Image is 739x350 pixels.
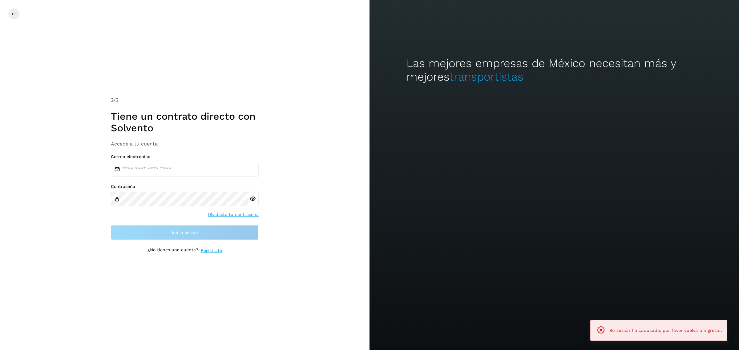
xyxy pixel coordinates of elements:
[111,97,114,103] span: 2
[609,328,722,333] span: Su sesión ha caducado, por favor vuelva a ingresar.
[111,225,259,240] button: Inicia sesión
[208,211,259,218] a: Olvidaste tu contraseña
[147,247,198,254] p: ¿No tienes una cuenta?
[172,230,198,235] span: Inicia sesión
[111,110,259,134] h1: Tiene un contrato directo con Solvento
[111,141,259,147] h3: Accede a tu cuenta
[450,70,523,83] span: transportistas
[406,57,702,84] h2: Las mejores empresas de México necesitan más y mejores
[201,247,222,254] a: Regístrate
[111,184,259,189] label: Contraseña
[111,154,259,159] label: Correo electrónico
[111,96,259,104] div: /2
